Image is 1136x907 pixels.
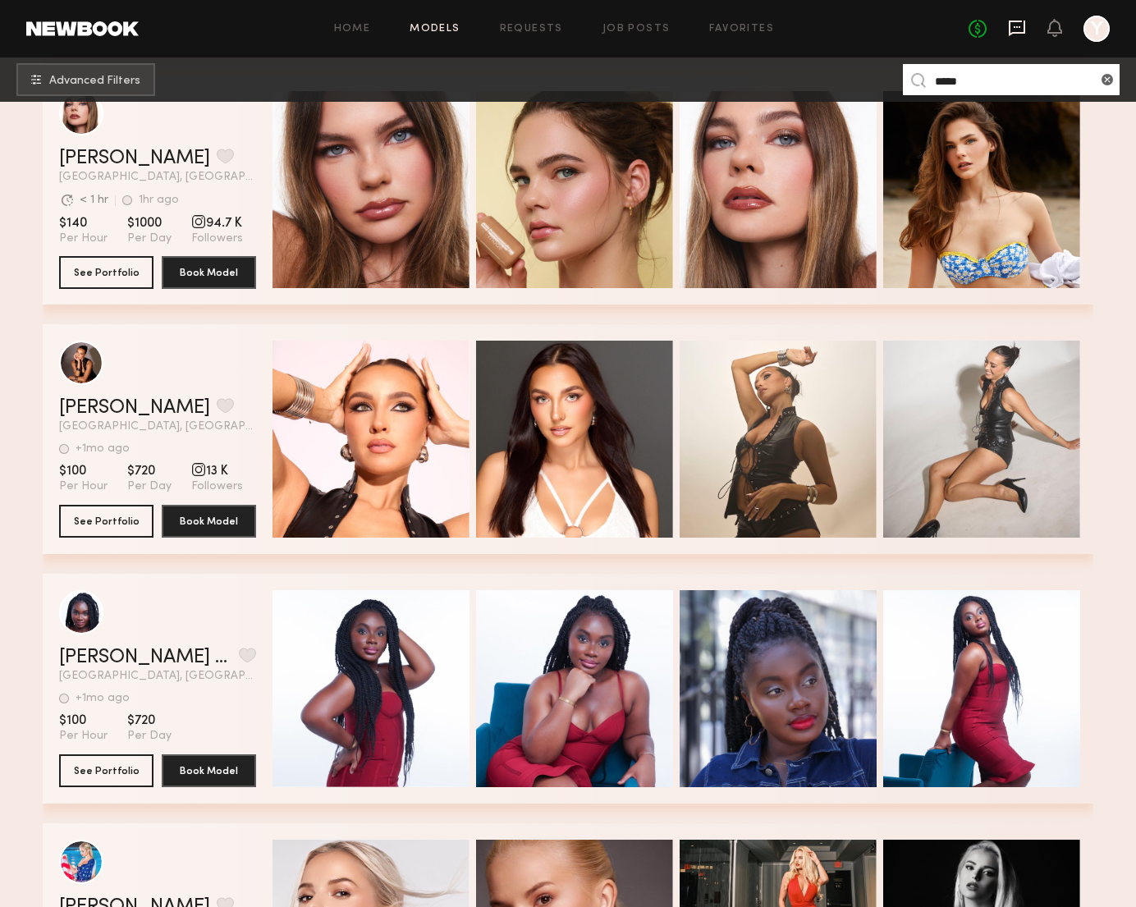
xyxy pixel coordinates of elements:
span: $720 [127,463,172,479]
a: Job Posts [602,24,671,34]
span: Per Hour [59,479,108,494]
span: $1000 [127,215,172,231]
a: Y [1083,16,1110,42]
button: Advanced Filters [16,63,155,96]
span: 94.7 K [191,215,243,231]
button: Book Model [162,505,256,538]
span: Per Hour [59,729,108,744]
span: $140 [59,215,108,231]
span: Per Day [127,729,172,744]
button: See Portfolio [59,505,153,538]
span: Per Day [127,479,172,494]
span: Followers [191,231,243,246]
a: [PERSON_NAME] [PERSON_NAME] [59,648,232,667]
span: 13 K [191,463,243,479]
button: Book Model [162,754,256,787]
span: [GEOGRAPHIC_DATA], [GEOGRAPHIC_DATA] [59,421,256,433]
div: +1mo ago [76,443,130,455]
span: $720 [127,712,172,729]
div: +1mo ago [76,693,130,704]
a: [PERSON_NAME] [59,398,210,418]
button: See Portfolio [59,256,153,289]
span: Per Hour [59,231,108,246]
span: [GEOGRAPHIC_DATA], [GEOGRAPHIC_DATA] [59,671,256,682]
span: [GEOGRAPHIC_DATA], [GEOGRAPHIC_DATA] [59,172,256,183]
span: Per Day [127,231,172,246]
a: Home [334,24,371,34]
div: < 1 hr [80,195,108,206]
span: $100 [59,712,108,729]
button: See Portfolio [59,754,153,787]
span: Followers [191,479,243,494]
a: Requests [500,24,563,34]
a: Favorites [709,24,774,34]
a: Models [410,24,460,34]
span: Advanced Filters [49,76,140,87]
button: Book Model [162,256,256,289]
span: $100 [59,463,108,479]
a: [PERSON_NAME] [59,149,210,168]
div: 1hr ago [139,195,179,206]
